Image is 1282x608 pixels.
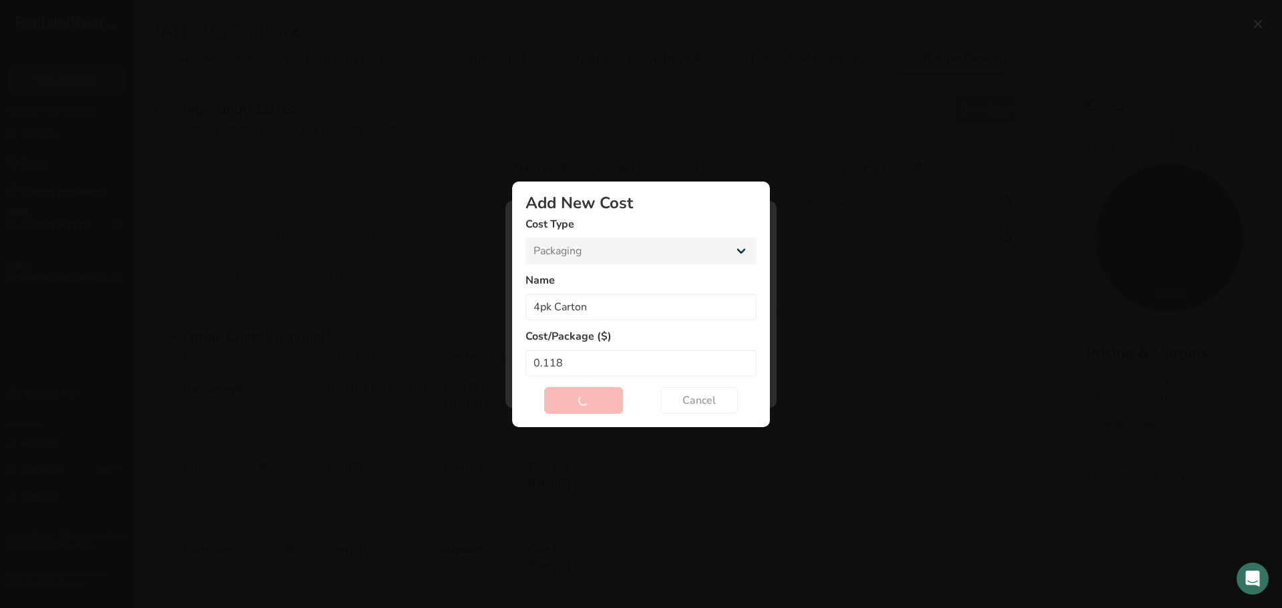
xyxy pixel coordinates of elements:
[1237,563,1269,595] div: Open Intercom Messenger
[525,272,757,288] label: Name
[525,195,757,211] div: Add New Cost
[660,387,738,414] button: Cancel
[525,216,757,232] label: Cost Type
[682,392,716,408] span: Cancel
[525,328,757,344] label: Cost/Package ($)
